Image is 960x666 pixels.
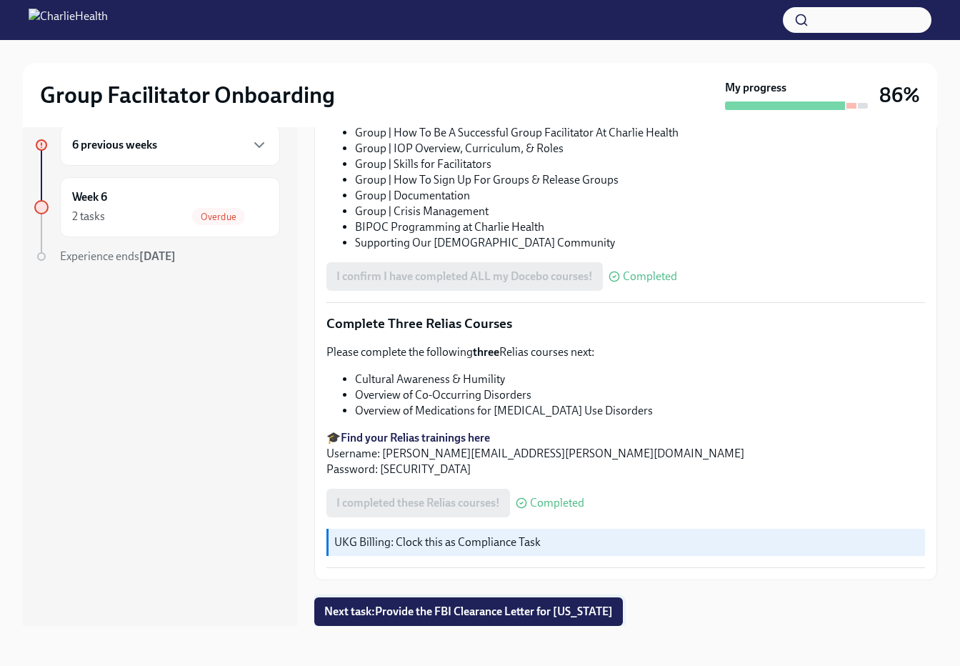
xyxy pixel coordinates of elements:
strong: [DATE] [139,249,176,263]
span: Completed [530,497,584,509]
img: CharlieHealth [29,9,108,31]
h2: Group Facilitator Onboarding [40,81,335,109]
button: Next task:Provide the FBI Clearance Letter for [US_STATE] [314,597,623,626]
p: UKG Billing: Clock this as Compliance Task [334,535,919,550]
strong: My progress [725,80,786,96]
p: Complete Three Relias Courses [326,314,925,333]
li: BIPOC Programming at Charlie Health [355,219,925,235]
li: Overview of Co-Occurring Disorders [355,387,925,403]
h3: 86% [879,82,920,108]
a: Find your Relias trainings here [341,431,490,444]
a: Week 62 tasksOverdue [34,177,280,237]
li: Cultural Awareness & Humility [355,372,925,387]
span: Experience ends [60,249,176,263]
p: 🎓 Username: [PERSON_NAME][EMAIL_ADDRESS][PERSON_NAME][DOMAIN_NAME] Password: [SECURITY_DATA] [326,430,925,477]
li: Group | Crisis Management [355,204,925,219]
div: 2 tasks [72,209,105,224]
li: Supporting Our [DEMOGRAPHIC_DATA] Community [355,235,925,251]
strong: three [473,345,499,359]
li: Group | Documentation [355,188,925,204]
li: Group | Skills for Facilitators [355,156,925,172]
li: Group | How To Be A Successful Group Facilitator At Charlie Health [355,125,925,141]
span: Completed [623,271,677,282]
div: 6 previous weeks [60,124,280,166]
h6: 6 previous weeks [72,137,157,153]
li: Group | IOP Overview, Curriculum, & Roles [355,141,925,156]
span: Next task : Provide the FBI Clearance Letter for [US_STATE] [324,605,613,619]
span: Overdue [192,212,245,222]
li: Overview of Medications for [MEDICAL_DATA] Use Disorders [355,403,925,419]
li: Group | How To Sign Up For Groups & Release Groups [355,172,925,188]
h6: Week 6 [72,189,107,205]
p: Please complete the following Relias courses next: [326,344,925,360]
